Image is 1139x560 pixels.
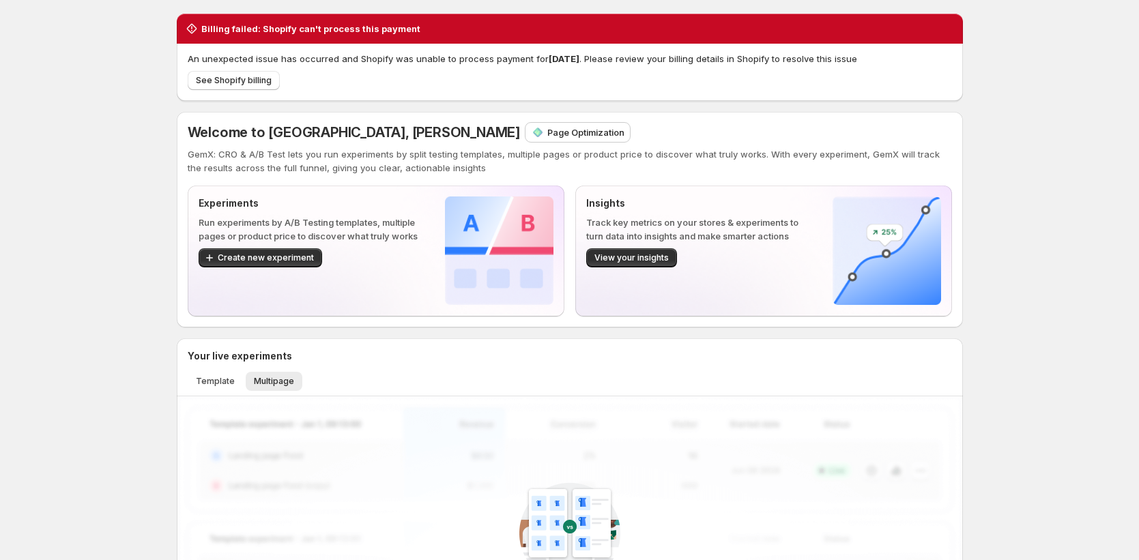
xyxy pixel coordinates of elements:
[188,147,952,175] p: GemX: CRO & A/B Test lets you run experiments by split testing templates, multiple pages or produ...
[199,196,423,210] p: Experiments
[833,196,941,305] img: Insights
[586,196,811,210] p: Insights
[445,196,553,305] img: Experiments
[586,216,811,243] p: Track key metrics on your stores & experiments to turn data into insights and make smarter actions
[188,124,520,141] span: Welcome to [GEOGRAPHIC_DATA], [PERSON_NAME]
[196,75,272,86] span: See Shopify billing
[586,248,677,267] button: View your insights
[199,216,423,243] p: Run experiments by A/B Testing templates, multiple pages or product price to discover what truly ...
[594,252,669,263] span: View your insights
[188,52,952,65] p: An unexpected issue has occurred and Shopify was unable to process payment for . Please review yo...
[188,71,280,90] button: See Shopify billing
[196,376,235,387] span: Template
[201,22,420,35] h2: Billing failed: Shopify can't process this payment
[254,376,294,387] span: Multipage
[549,53,579,64] span: [DATE]
[188,349,292,363] h3: Your live experiments
[547,126,624,139] p: Page Optimization
[531,126,545,139] img: Page Optimization
[199,248,322,267] button: Create new experiment
[218,252,314,263] span: Create new experiment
